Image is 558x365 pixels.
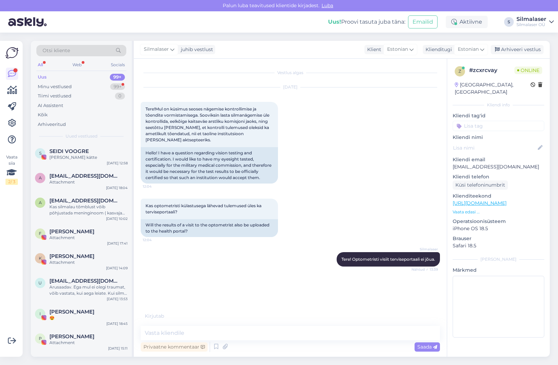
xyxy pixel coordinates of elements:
div: Minu vestlused [38,83,72,90]
p: iPhone OS 18.5 [453,225,544,232]
p: Kliendi nimi [453,134,544,141]
div: Arhiveeri vestlus [491,45,544,54]
div: [DATE] 10:02 [106,216,128,221]
div: [DATE] 18:45 [106,321,128,326]
div: Klienditugi [423,46,452,53]
span: K [39,256,42,261]
button: Emailid [408,15,438,28]
div: Vestlus algas [141,70,440,76]
span: 12:04 [143,237,168,243]
span: p [39,336,42,341]
b: Uus! [328,19,341,25]
span: z [458,69,461,74]
div: Silmalaser OÜ [516,22,546,27]
div: Attachment [49,235,128,241]
span: Tere!Mul on küsimus seoses nägemise kontrollimise ja tõendite vormistamisega. Sooviksin lasta sil... [146,106,270,142]
div: [DATE] 12:58 [107,161,128,166]
p: Brauser [453,235,544,242]
div: [DATE] [141,84,440,90]
div: [DATE] 13:53 [107,296,128,302]
a: [URL][DOMAIN_NAME] [453,200,507,206]
p: Operatsioonisüsteem [453,218,544,225]
img: Askly Logo [5,46,19,59]
a: SilmalaserSilmalaser OÜ [516,16,554,27]
div: [GEOGRAPHIC_DATA], [GEOGRAPHIC_DATA] [455,81,531,96]
span: F [39,231,42,236]
div: 99+ [110,83,125,90]
input: Lisa nimi [453,144,536,152]
p: Märkmed [453,267,544,274]
div: S [504,17,514,27]
div: 2 / 3 [5,179,18,185]
div: Attachment [49,259,128,266]
span: I [39,311,41,316]
div: [PERSON_NAME] kätte [49,154,128,161]
span: Silmalaser [144,46,169,53]
div: 99+ [110,74,125,81]
span: Kas optometristi külastusega lähevad tulemused üles ka terviseportaali? [146,203,263,214]
span: Frida Brit Noor [49,228,94,235]
span: Nähtud ✓ 13:39 [411,267,438,272]
div: [DATE] 15:11 [108,346,128,351]
span: Uued vestlused [66,133,97,139]
div: Kas silmalau tõmblust võib põhjustada meninginoom ( kasvaja silmanarvi piirkonnas)? [49,204,128,216]
span: ulvi.magi.002@mail.ee [49,278,121,284]
span: Silmalaser [412,247,438,252]
div: AI Assistent [38,102,63,109]
div: All [36,60,44,69]
div: 😍 [49,315,128,321]
div: [DATE] 18:04 [106,185,128,190]
span: . [164,313,165,319]
div: Socials [109,60,126,69]
span: SEIDI VOOGRE [49,148,89,154]
div: Attachment [49,179,128,185]
div: [DATE] 14:09 [106,266,128,271]
span: Estonian [387,46,408,53]
div: Kõik [38,111,48,118]
span: u [38,280,42,285]
div: Kirjutab [141,313,440,320]
span: 12:04 [143,184,168,189]
p: Kliendi tag'id [453,112,544,119]
p: Klienditeekond [453,192,544,200]
span: Estonian [458,46,479,53]
div: [PERSON_NAME] [453,256,544,262]
span: S [39,151,42,156]
div: Klient [364,46,381,53]
span: Otsi kliente [43,47,70,54]
span: Kari Viikna [49,253,94,259]
span: arterin@gmail.com [49,198,121,204]
div: Privaatne kommentaar [141,342,208,352]
p: Vaata edasi ... [453,209,544,215]
div: Web [71,60,83,69]
span: a [39,175,42,180]
div: Tiimi vestlused [38,93,71,99]
span: Tere! Optometristi visiit terviseportaali ei jõua. [341,257,435,262]
span: pauline lotta [49,333,94,340]
div: Aktiivne [446,16,488,28]
input: Lisa tag [453,121,544,131]
div: # zcxrcvay [469,66,514,74]
span: Inger V [49,309,94,315]
p: Kliendi telefon [453,173,544,180]
span: amjokelafin@gmail.com [49,173,121,179]
div: [DATE] 17:41 [107,241,128,246]
div: Vaata siia [5,154,18,185]
span: Online [514,67,542,74]
div: Uus [38,74,47,81]
div: Hello! I have a question regarding vision testing and certification. I would like to have my eyes... [141,147,278,184]
div: Kliendi info [453,102,544,108]
div: Proovi tasuta juba täna: [328,18,405,26]
div: Will the results of a visit to the optometrist also be uploaded to the health portal? [141,219,278,237]
div: juhib vestlust [178,46,213,53]
div: Silmalaser [516,16,546,22]
span: Luba [319,2,335,9]
div: Arusaadav. Ega mul ei olegi traumat, võib vastata, kui aega leiate. Kui silm jookseb vett (umbes ... [49,284,128,296]
span: a [39,200,42,205]
div: 0 [115,93,125,99]
p: [EMAIL_ADDRESS][DOMAIN_NAME] [453,163,544,170]
div: Attachment [49,340,128,346]
p: Kliendi email [453,156,544,163]
span: Saada [417,344,437,350]
div: Küsi telefoninumbrit [453,180,508,190]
